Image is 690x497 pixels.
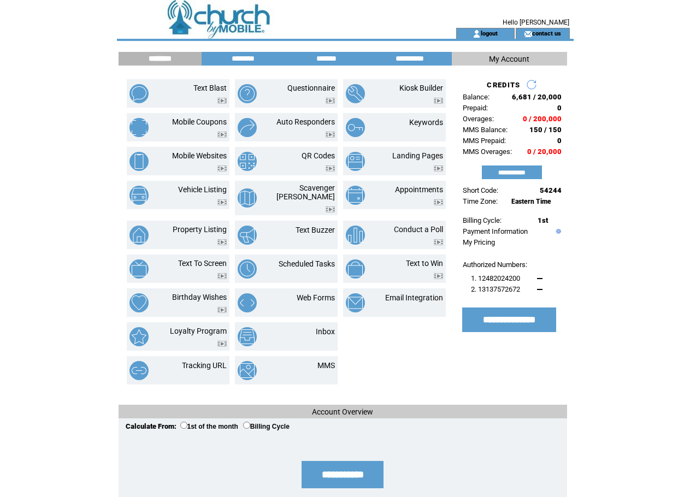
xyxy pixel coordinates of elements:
[463,126,508,134] span: MMS Balance:
[557,137,562,145] span: 0
[302,151,335,160] a: QR Codes
[217,98,227,104] img: video.png
[463,227,528,235] a: Payment Information
[395,185,443,194] a: Appointments
[326,206,335,212] img: video.png
[511,198,551,205] span: Eastern Time
[463,261,527,269] span: Authorized Numbers:
[129,84,149,103] img: text-blast.png
[463,197,498,205] span: Time Zone:
[238,293,257,312] img: web-forms.png
[296,226,335,234] a: Text Buzzer
[346,226,365,245] img: conduct-a-poll.png
[217,165,227,171] img: video.png
[238,259,257,279] img: scheduled-tasks.png
[182,361,227,370] a: Tracking URL
[463,238,495,246] a: My Pricing
[129,118,149,137] img: mobile-coupons.png
[463,104,488,112] span: Prepaid:
[238,327,257,346] img: inbox.png
[434,199,443,205] img: video.png
[434,239,443,245] img: video.png
[463,137,506,145] span: MMS Prepaid:
[312,407,373,416] span: Account Overview
[463,115,494,123] span: Overages:
[503,19,569,26] span: Hello [PERSON_NAME]
[129,327,149,346] img: loyalty-program.png
[524,29,532,38] img: contact_us_icon.gif
[243,423,290,430] label: Billing Cycle
[346,84,365,103] img: kiosk-builder.png
[346,293,365,312] img: email-integration.png
[126,422,176,430] span: Calculate From:
[129,259,149,279] img: text-to-screen.png
[399,84,443,92] a: Kiosk Builder
[473,29,481,38] img: account_icon.gif
[409,118,443,127] a: Keywords
[326,98,335,104] img: video.png
[529,126,562,134] span: 150 / 150
[238,188,257,208] img: scavenger-hunt.png
[523,115,562,123] span: 0 / 200,000
[238,84,257,103] img: questionnaire.png
[527,147,562,156] span: 0 / 20,000
[317,361,335,370] a: MMS
[434,165,443,171] img: video.png
[385,293,443,302] a: Email Integration
[471,274,520,282] span: 1. 12482024200
[463,93,490,101] span: Balance:
[238,361,257,380] img: mms.png
[481,29,498,37] a: logout
[532,29,561,37] a: contact us
[297,293,335,302] a: Web Forms
[538,216,548,224] span: 1st
[217,132,227,138] img: video.png
[238,226,257,245] img: text-buzzer.png
[463,186,498,194] span: Short Code:
[217,341,227,347] img: video.png
[217,199,227,205] img: video.png
[193,84,227,92] a: Text Blast
[557,104,562,112] span: 0
[434,273,443,279] img: video.png
[487,81,520,89] span: CREDITS
[346,152,365,171] img: landing-pages.png
[243,422,250,429] input: Billing Cycle
[540,186,562,194] span: 54244
[489,55,529,63] span: My Account
[434,98,443,104] img: video.png
[217,239,227,245] img: video.png
[553,229,561,234] img: help.gif
[170,327,227,335] a: Loyalty Program
[392,151,443,160] a: Landing Pages
[173,225,227,234] a: Property Listing
[172,293,227,301] a: Birthday Wishes
[471,285,520,293] span: 2. 13137572672
[129,361,149,380] img: tracking-url.png
[178,259,227,268] a: Text To Screen
[279,259,335,268] a: Scheduled Tasks
[217,273,227,279] img: video.png
[129,293,149,312] img: birthday-wishes.png
[463,147,512,156] span: MMS Overages:
[172,151,227,160] a: Mobile Websites
[326,165,335,171] img: video.png
[238,152,257,171] img: qr-codes.png
[178,185,227,194] a: Vehicle Listing
[346,186,365,205] img: appointments.png
[180,423,238,430] label: 1st of the month
[129,152,149,171] img: mobile-websites.png
[512,93,562,101] span: 6,681 / 20,000
[346,259,365,279] img: text-to-win.png
[287,84,335,92] a: Questionnaire
[394,225,443,234] a: Conduct a Poll
[316,327,335,336] a: Inbox
[276,184,335,201] a: Scavenger [PERSON_NAME]
[180,422,187,429] input: 1st of the month
[326,132,335,138] img: video.png
[238,118,257,137] img: auto-responders.png
[129,186,149,205] img: vehicle-listing.png
[276,117,335,126] a: Auto Responders
[129,226,149,245] img: property-listing.png
[346,118,365,137] img: keywords.png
